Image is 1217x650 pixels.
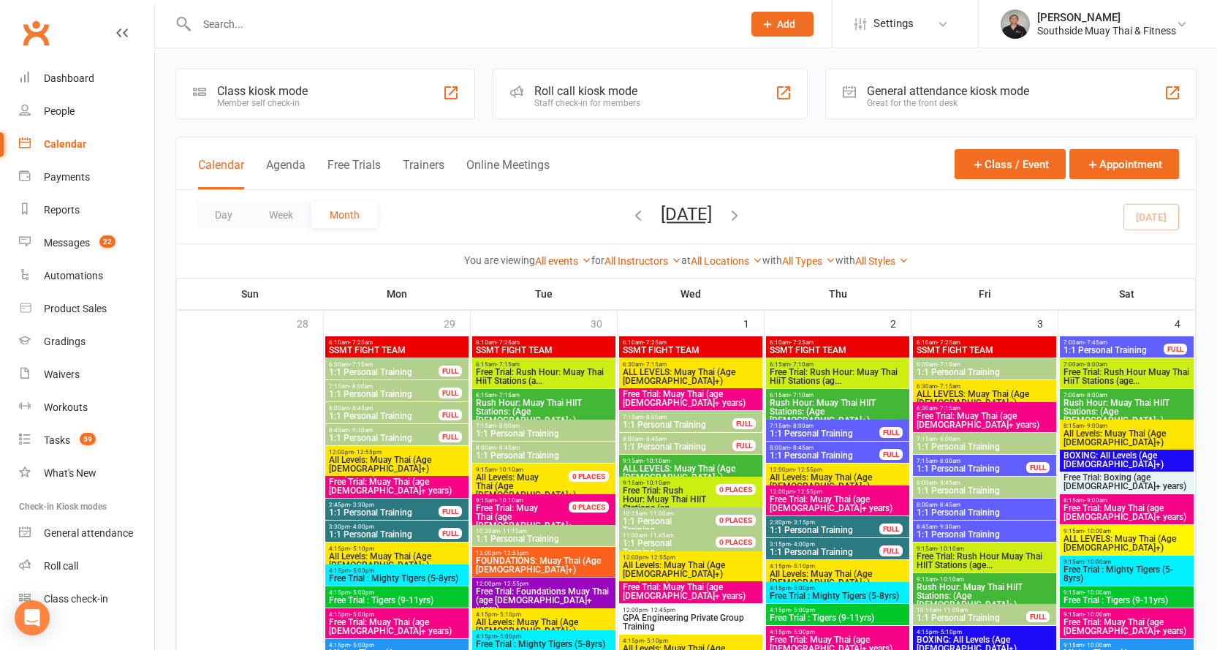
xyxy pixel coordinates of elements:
[769,607,906,613] span: 4:15pm
[1037,24,1176,37] div: Southside Muay Thai & Fitness
[622,607,759,613] span: 12:00pm
[622,561,759,578] span: All Levels: Muay Thai (Age [DEMOGRAPHIC_DATA]+)
[328,477,466,495] span: Free Trial: Muay Thai (age [DEMOGRAPHIC_DATA]+ years)
[350,589,374,596] span: - 5:00pm
[475,392,613,398] span: 6:15am
[916,530,1053,539] span: 1:1 Personal Training
[44,467,96,479] div: What's New
[1063,497,1191,504] span: 8:15am
[916,480,1053,486] span: 8:00am
[643,458,670,464] span: - 10:10am
[350,524,374,530] span: - 4:00pm
[476,472,539,483] span: All Levels: Muay
[622,390,759,407] span: Free Trial: Muay Thai (age [DEMOGRAPHIC_DATA]+ years)
[19,161,154,194] a: Payments
[496,339,520,346] span: - 7:25am
[44,270,103,281] div: Automations
[1063,559,1191,565] span: 9:15am
[328,611,466,618] span: 4:15pm
[350,545,374,552] span: - 5:10pm
[873,7,914,40] span: Settings
[622,361,759,368] span: 6:30am
[647,510,674,517] span: - 11:00am
[1001,10,1030,39] img: thumb_image1524148262.png
[328,390,439,398] span: 1:1 Personal Training
[350,502,374,508] span: - 3:30pm
[1084,589,1111,596] span: - 10:00am
[879,449,903,460] div: FULL
[475,528,613,534] span: 10:30am
[622,458,759,464] span: 9:15am
[328,412,439,420] span: 1:1 Personal Training
[769,570,906,587] span: All Levels: Muay Thai (Age [DEMOGRAPHIC_DATA]+)
[439,366,462,377] div: FULL
[1063,534,1191,552] span: ALL LEVELS: Muay Thai (Age [DEMOGRAPHIC_DATA]+)
[769,548,880,556] span: 1:1 Personal Training
[941,607,968,613] span: - 11:00am
[623,485,683,496] span: Free Trial: Rush
[769,466,906,473] span: 12:00pm
[324,279,471,309] th: Mon
[937,383,960,390] span: - 7:15am
[648,554,675,561] span: - 12:55pm
[19,62,154,95] a: Dashboard
[591,311,617,335] div: 30
[1063,504,1191,521] span: Free Trial: Muay Thai (age [DEMOGRAPHIC_DATA]+ years)
[879,427,903,438] div: FULL
[475,556,613,574] span: FOUNDATIONS: Muay Thai (Age [DEMOGRAPHIC_DATA]+)
[916,442,1053,451] span: 1:1 Personal Training
[791,563,815,570] span: - 5:10pm
[622,464,759,482] span: ALL LEVELS: Muay Thai (Age [DEMOGRAPHIC_DATA]+)
[647,532,674,539] span: - 11:45am
[19,583,154,616] a: Class kiosk mode
[569,502,609,513] div: 0 PLACES
[475,497,586,504] span: 9:15am
[439,388,462,398] div: FULL
[475,429,613,438] span: 1:1 Personal Training
[769,519,880,526] span: 2:30pm
[403,158,444,189] button: Trainers
[44,237,90,249] div: Messages
[769,495,906,513] span: Free Trial: Muay Thai (age [DEMOGRAPHIC_DATA]+ years)
[937,576,964,583] span: - 10:10am
[916,545,1053,552] span: 9:15am
[328,502,439,508] span: 2:45pm
[1058,279,1196,309] th: Sat
[916,524,1053,530] span: 8:45am
[716,515,756,526] div: 0 PLACES
[328,530,439,539] span: 1:1 Personal Training
[475,346,613,355] span: SSMT FIGHT TEAM
[643,414,667,420] span: - 8:00am
[867,98,1029,108] div: Great for the front desk
[916,383,1053,390] span: 6:30am
[328,339,466,346] span: 6:10am
[769,398,906,425] span: Rush Hour: Muay Thai HIIT Stations: (Age [DEMOGRAPHIC_DATA]+)
[18,15,54,51] a: Clubworx
[1063,339,1164,346] span: 7:00am
[1063,589,1191,596] span: 9:15am
[622,510,733,517] span: 10:15am
[681,254,691,266] strong: at
[835,254,855,266] strong: with
[496,423,520,429] span: - 8:00am
[1084,559,1111,565] span: - 10:00am
[1084,423,1107,429] span: - 9:00am
[916,346,1053,355] span: SSMT FIGHT TEAM
[769,361,906,368] span: 6:15am
[439,506,462,517] div: FULL
[769,445,880,451] span: 8:00am
[475,504,586,539] span: Thai (age [DEMOGRAPHIC_DATA]+ years)
[1063,368,1191,385] span: Free Trial: Rush Hour Muay Thai HiiT Stations (age...
[916,583,1053,609] span: Rush Hour: Muay Thai HIIT Stations: (Age [DEMOGRAPHIC_DATA]+)
[475,587,613,613] span: Free Trial: Foundations Muay Thai (age [DEMOGRAPHIC_DATA]+ years)
[328,508,439,517] span: 1:1 Personal Training
[439,409,462,420] div: FULL
[751,12,814,37] button: Add
[769,451,880,460] span: 1:1 Personal Training
[1063,596,1191,605] span: Free Trial : Tigers (9-11yrs)
[769,488,906,495] span: 12:00pm
[1037,311,1058,335] div: 3
[44,303,107,314] div: Product Sales
[535,255,591,267] a: All events
[297,311,323,335] div: 28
